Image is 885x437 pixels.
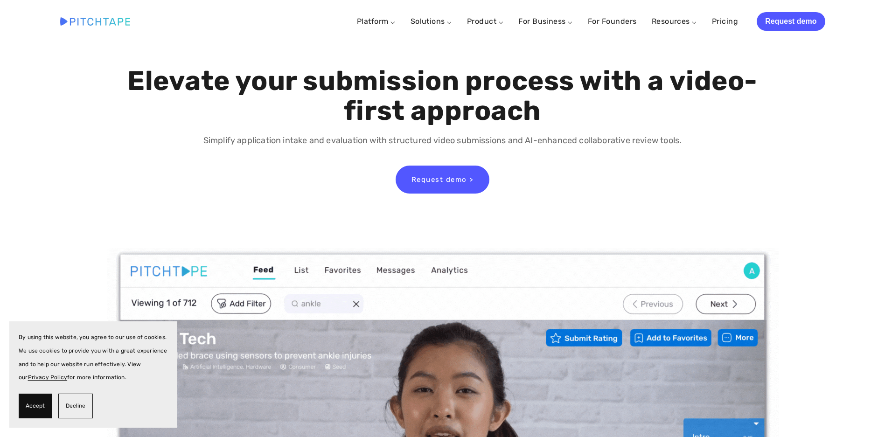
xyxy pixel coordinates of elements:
a: Request demo [757,12,825,31]
span: Decline [66,399,85,413]
a: For Founders [588,13,637,30]
iframe: Chat Widget [838,392,885,437]
span: Accept [26,399,45,413]
h1: Elevate your submission process with a video-first approach [125,66,760,126]
button: Decline [58,394,93,418]
a: Product ⌵ [467,17,503,26]
p: Simplify application intake and evaluation with structured video submissions and AI-enhanced coll... [125,134,760,147]
section: Cookie banner [9,321,177,428]
img: Pitchtape | Video Submission Management Software [60,17,130,25]
button: Accept [19,394,52,418]
a: For Business ⌵ [518,17,573,26]
a: Platform ⌵ [357,17,396,26]
a: Request demo > [396,166,489,194]
a: Pricing [712,13,738,30]
a: Privacy Policy [28,374,68,381]
a: Resources ⌵ [652,17,697,26]
p: By using this website, you agree to our use of cookies. We use cookies to provide you with a grea... [19,331,168,384]
a: Solutions ⌵ [411,17,452,26]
